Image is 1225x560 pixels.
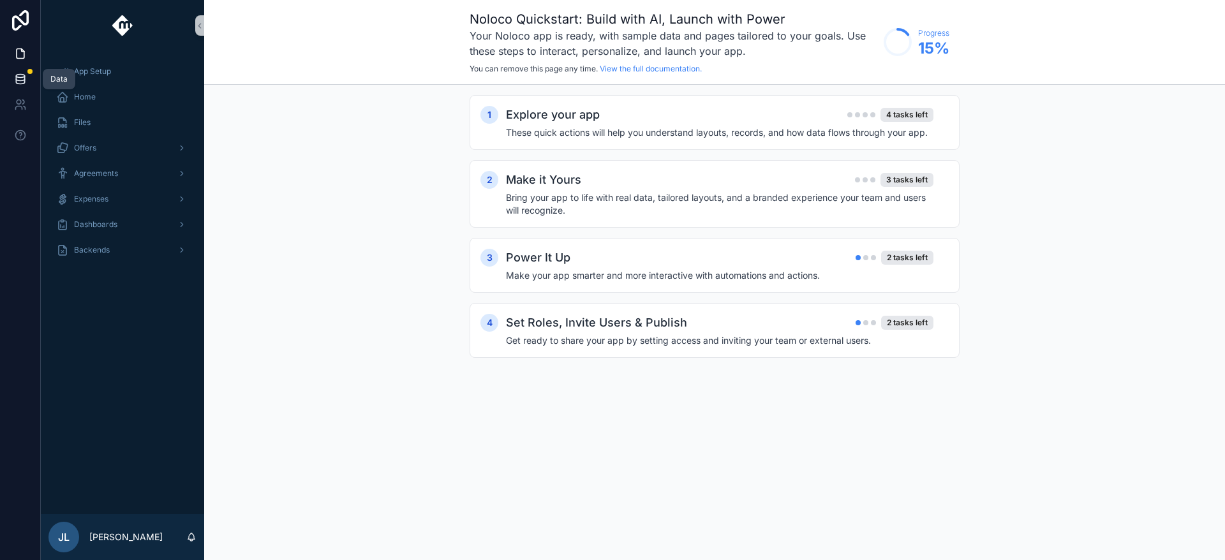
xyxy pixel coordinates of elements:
[470,64,598,73] span: You can remove this page any time.
[74,194,108,204] span: Expenses
[74,219,117,230] span: Dashboards
[470,28,877,59] h3: Your Noloco app is ready, with sample data and pages tailored to your goals. Use these steps to i...
[58,529,70,545] span: JL
[918,28,949,38] span: Progress
[112,15,133,36] img: App logo
[74,66,111,77] span: App Setup
[74,143,96,153] span: Offers
[48,188,197,210] a: Expenses
[48,213,197,236] a: Dashboards
[48,136,197,159] a: Offers
[48,239,197,262] a: Backends
[74,92,96,102] span: Home
[48,60,197,83] a: App Setup
[918,38,949,59] span: 15 %
[74,245,110,255] span: Backends
[48,162,197,185] a: Agreements
[48,111,197,134] a: Files
[41,51,204,278] div: scrollable content
[50,74,68,84] div: Data
[470,10,877,28] h1: Noloco Quickstart: Build with AI, Launch with Power
[74,117,91,128] span: Files
[74,168,118,179] span: Agreements
[48,85,197,108] a: Home
[89,531,163,543] p: [PERSON_NAME]
[600,64,702,73] a: View the full documentation.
